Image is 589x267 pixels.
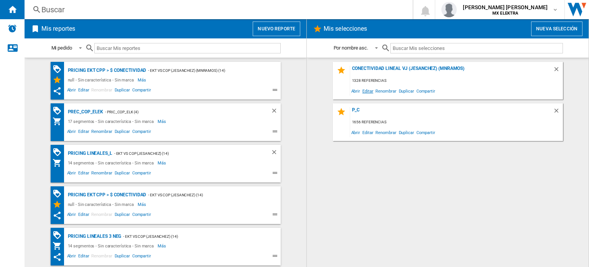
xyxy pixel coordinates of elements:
div: - EKT vs Cop (jesanchez) (14) [146,190,265,200]
div: Mi pedido [51,45,72,51]
div: Pricing lineales 3 neg [66,232,122,241]
div: Mi colección [53,117,66,126]
span: Renombrar [374,127,397,138]
span: Compartir [415,86,436,96]
h2: Mis reportes [40,22,77,36]
span: Compartir [131,252,152,262]
span: Editar [361,127,374,138]
span: Abrir [66,169,77,179]
span: Editar [77,128,90,137]
div: - EKT vs Cop (jesanchez) (14) [112,149,255,158]
span: Renombrar [90,86,113,96]
span: Compartir [131,128,152,137]
span: Duplicar [114,86,131,96]
div: Matriz de PROMOCIONES [53,106,66,116]
h2: Mis selecciones [322,22,369,36]
div: Mi colección [53,241,66,250]
span: Editar [77,252,90,262]
span: Editar [77,86,90,96]
span: Más [138,200,147,209]
span: Abrir [66,211,77,220]
div: Mis Selecciones [53,200,66,209]
span: Abrir [66,252,77,262]
div: P_C [350,107,553,118]
span: Compartir [131,211,152,220]
span: Compartir [415,127,436,138]
div: 1656 referencias [350,118,563,127]
div: Matriz de PROMOCIONES [53,148,66,157]
input: Buscar Mis reportes [94,43,281,53]
span: Más [158,158,167,167]
div: 14 segmentos - Sin característica - Sin marca [66,158,158,167]
div: Conectividad Lineal vj (jesanchez) (mnramos) [350,66,553,76]
div: null - Sin característica - Sin marca [66,75,138,85]
div: Pricing lineales_L [66,149,112,158]
span: Duplicar [398,127,415,138]
div: Matriz de PROMOCIONES [53,189,66,199]
span: Renombrar [90,128,113,137]
span: Duplicar [114,211,131,220]
ng-md-icon: Este reporte se ha compartido contigo [53,252,62,262]
div: Mi colección [53,158,66,167]
span: Renombrar [90,252,113,262]
div: Borrar [271,107,281,117]
span: Compartir [131,86,152,96]
div: Borrar [553,107,563,118]
span: Abrir [66,86,77,96]
span: Duplicar [114,169,131,179]
span: Compartir [131,169,152,179]
div: 17 segmentos - Sin característica - Sin marca [66,117,158,126]
input: Buscar Mis selecciones [390,43,563,53]
span: Más [138,75,147,85]
span: Más [158,241,167,250]
span: Editar [361,86,374,96]
div: Borrar [271,149,281,158]
span: Duplicar [114,128,131,137]
div: 14 segmentos - Sin característica - Sin marca [66,241,158,250]
div: Buscar [41,4,393,15]
img: alerts-logo.svg [8,24,17,33]
span: Editar [77,211,90,220]
div: 1328 referencias [350,76,563,86]
span: Renombrar [90,169,113,179]
ng-md-icon: Este reporte se ha compartido contigo [53,211,62,220]
div: Por nombre asc. [334,45,369,51]
span: Abrir [66,128,77,137]
span: Renombrar [90,211,113,220]
div: Pricing EKT CPP > $ Conectividad [66,190,146,200]
div: - EKT vs Cop (jesanchez) (mnramos) (14) [146,66,265,75]
div: Matriz de PROMOCIONES [53,65,66,74]
div: null - Sin característica - Sin marca [66,200,138,209]
div: Matriz de PROMOCIONES [53,231,66,240]
span: Editar [77,169,90,179]
span: Renombrar [374,86,397,96]
div: - EKT vs Cop (jesanchez) (14) [121,232,265,241]
button: Nueva selección [531,22,582,36]
button: Nuevo reporte [253,22,300,36]
div: Mis Selecciones [53,75,66,85]
span: Duplicar [398,86,415,96]
div: Borrar [553,66,563,76]
b: MX ELEKTRA [492,11,518,16]
img: profile.jpg [441,2,457,17]
span: Abrir [350,127,362,138]
span: Más [158,117,167,126]
div: Pricing EKT CPP > $ Conectividad [66,66,146,75]
div: prec_cop_elek [66,107,104,117]
div: - pric_cop_elk (4) [103,107,255,117]
span: Duplicar [114,252,131,262]
span: Abrir [350,86,362,96]
span: [PERSON_NAME] [PERSON_NAME] [463,3,548,11]
ng-md-icon: Este reporte se ha compartido contigo [53,86,62,96]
